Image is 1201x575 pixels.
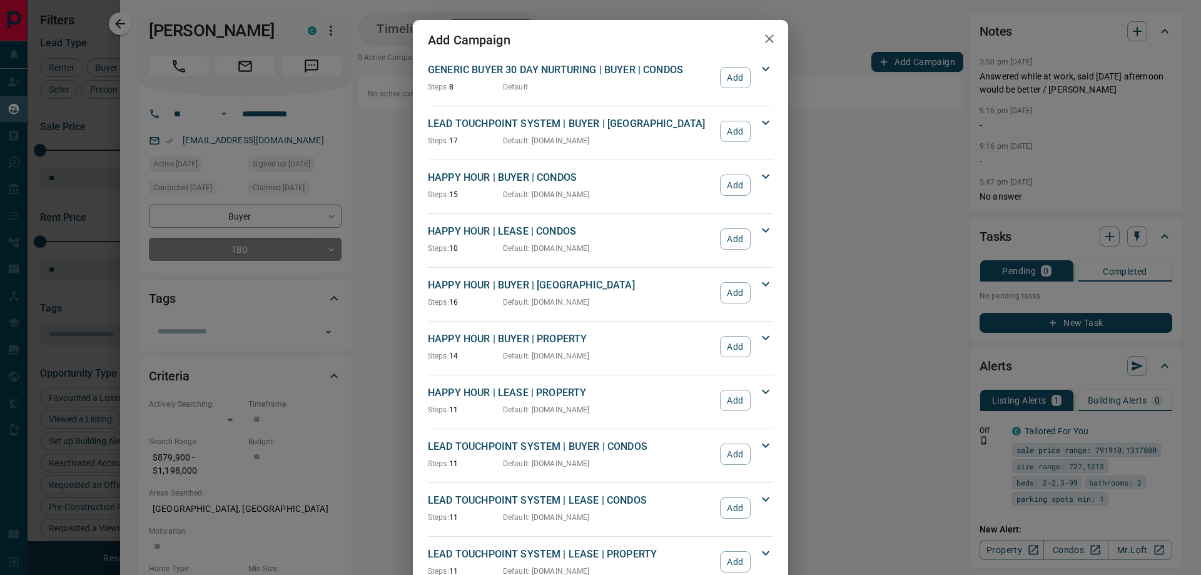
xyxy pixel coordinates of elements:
[428,405,449,414] span: Steps:
[428,170,714,185] p: HAPPY HOUR | BUYER | CONDOS
[428,63,714,78] p: GENERIC BUYER 30 DAY NURTURING | BUYER | CONDOS
[720,551,751,572] button: Add
[413,20,525,60] h2: Add Campaign
[720,336,751,357] button: Add
[428,297,503,308] p: 16
[428,547,714,562] p: LEAD TOUCHPOINT SYSTEM | LEASE | PROPERTY
[428,136,449,145] span: Steps:
[428,439,714,454] p: LEAD TOUCHPOINT SYSTEM | BUYER | CONDOS
[503,135,590,146] p: Default : [DOMAIN_NAME]
[503,297,590,308] p: Default : [DOMAIN_NAME]
[428,60,773,95] div: GENERIC BUYER 30 DAY NURTURING | BUYER | CONDOSSteps:8DefaultAdd
[428,221,773,257] div: HAPPY HOUR | LEASE | CONDOSSteps:10Default: [DOMAIN_NAME]Add
[428,385,714,400] p: HAPPY HOUR | LEASE | PROPERTY
[428,135,503,146] p: 17
[428,189,503,200] p: 15
[503,350,590,362] p: Default : [DOMAIN_NAME]
[428,190,449,199] span: Steps:
[428,491,773,526] div: LEAD TOUCHPOINT SYSTEM | LEASE | CONDOSSteps:11Default: [DOMAIN_NAME]Add
[428,383,773,418] div: HAPPY HOUR | LEASE | PROPERTYSteps:11Default: [DOMAIN_NAME]Add
[720,175,751,196] button: Add
[720,390,751,411] button: Add
[428,81,503,93] p: 8
[428,493,714,508] p: LEAD TOUCHPOINT SYSTEM | LEASE | CONDOS
[428,513,449,522] span: Steps:
[428,512,503,523] p: 11
[428,437,773,472] div: LEAD TOUCHPOINT SYSTEM | BUYER | CONDOSSteps:11Default: [DOMAIN_NAME]Add
[428,278,714,293] p: HAPPY HOUR | BUYER | [GEOGRAPHIC_DATA]
[428,350,503,362] p: 14
[428,116,714,131] p: LEAD TOUCHPOINT SYSTEM | BUYER | [GEOGRAPHIC_DATA]
[503,512,590,523] p: Default : [DOMAIN_NAME]
[428,224,714,239] p: HAPPY HOUR | LEASE | CONDOS
[428,298,449,307] span: Steps:
[428,275,773,310] div: HAPPY HOUR | BUYER | [GEOGRAPHIC_DATA]Steps:16Default: [DOMAIN_NAME]Add
[503,81,528,93] p: Default
[720,444,751,465] button: Add
[720,121,751,142] button: Add
[428,332,714,347] p: HAPPY HOUR | BUYER | PROPERTY
[503,243,590,254] p: Default : [DOMAIN_NAME]
[428,352,449,360] span: Steps:
[503,189,590,200] p: Default : [DOMAIN_NAME]
[428,404,503,415] p: 11
[428,114,773,149] div: LEAD TOUCHPOINT SYSTEM | BUYER | [GEOGRAPHIC_DATA]Steps:17Default: [DOMAIN_NAME]Add
[428,243,503,254] p: 10
[720,282,751,303] button: Add
[720,228,751,250] button: Add
[428,244,449,253] span: Steps:
[503,404,590,415] p: Default : [DOMAIN_NAME]
[428,329,773,364] div: HAPPY HOUR | BUYER | PROPERTYSteps:14Default: [DOMAIN_NAME]Add
[428,459,449,468] span: Steps:
[503,458,590,469] p: Default : [DOMAIN_NAME]
[428,168,773,203] div: HAPPY HOUR | BUYER | CONDOSSteps:15Default: [DOMAIN_NAME]Add
[428,458,503,469] p: 11
[720,497,751,519] button: Add
[428,83,449,91] span: Steps:
[720,67,751,88] button: Add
